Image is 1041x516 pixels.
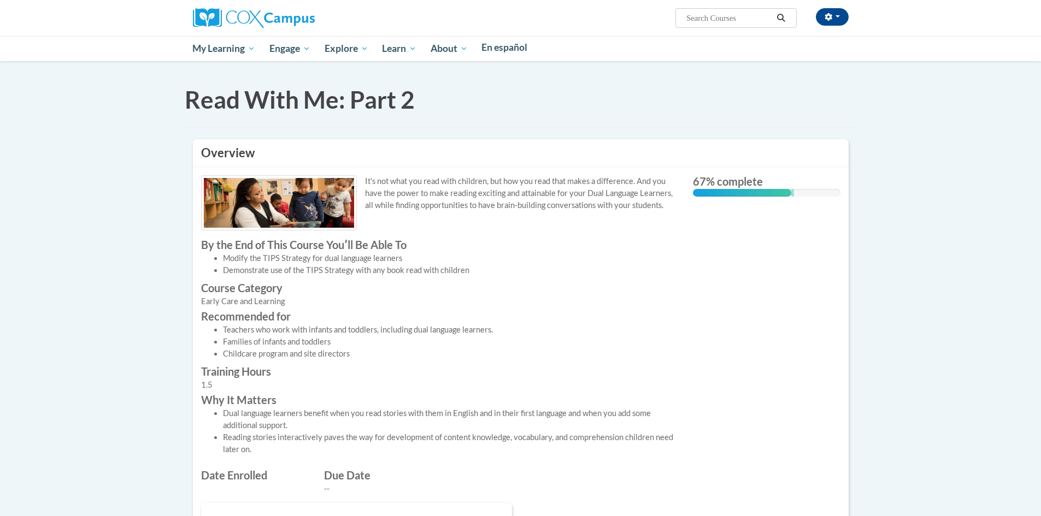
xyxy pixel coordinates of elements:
a: My Learning [186,36,263,61]
label: 67% complete [693,175,840,187]
a: About [424,36,475,61]
span: Read With Me: Part 2 [185,85,415,114]
a: Engage [262,36,317,61]
div: 0.001% [791,189,794,197]
label: By the End of This Course Youʹll Be Able To [201,239,677,251]
input: Search Courses [685,11,773,25]
span: About [431,42,468,55]
li: Reading stories interactively paves the way for development of content knowledge, vocabulary, and... [223,431,677,455]
div: Early Care and Learning [201,295,677,307]
label: Training Hours [201,365,677,377]
a: Cox Campus [193,13,315,22]
i:  [776,14,786,22]
span: En español [481,41,527,53]
span: Explore [325,42,368,55]
label: Due Date [324,469,431,481]
li: Demonstrate use of the TIPS Strategy with any book read with children [223,264,677,276]
img: Cox Campus [193,8,315,28]
li: Families of infants and toddlers [223,336,677,348]
a: Explore [317,36,375,61]
label: Why It Matters [201,394,677,406]
button: Search [773,11,789,25]
div: -- [324,483,431,495]
span: Learn [382,42,416,55]
img: Course logo image [201,175,357,230]
li: Teachers who work with infants and toddlers, including dual language learners. [223,324,677,336]
div: 1.5 [201,379,677,391]
li: Dual language learners benefit when you read stories with them in English and in their first lang... [223,407,677,431]
label: Date Enrolled [201,469,308,481]
div: Main menu [177,36,865,61]
h3: Overview [201,145,840,162]
label: Course Category [201,282,677,294]
label: Recommended for [201,310,677,322]
li: Childcare program and site directors [223,348,677,360]
span: My Learning [192,42,255,55]
a: Learn [375,36,424,61]
div: 67% complete [693,189,792,197]
span: Engage [269,42,310,55]
p: It's not what you read with children, but how you read that makes a difference. And you have the ... [201,175,677,211]
a: En español [475,36,535,59]
li: Modify the TIPS Strategy for dual language learners [223,252,677,264]
button: Account Settings [816,8,849,26]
